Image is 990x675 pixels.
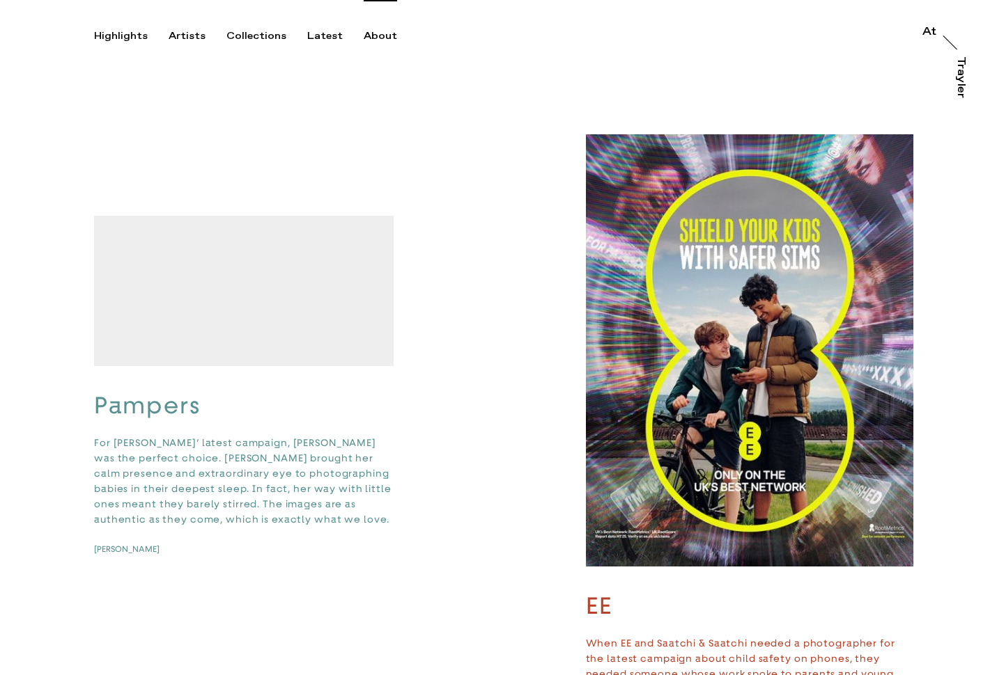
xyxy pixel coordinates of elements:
button: Latest [307,30,364,42]
h3: EE [586,591,913,621]
span: [PERSON_NAME] [94,544,160,554]
button: Highlights [94,30,169,42]
a: At [922,26,936,40]
div: Latest [307,30,343,42]
div: Collections [226,30,286,42]
button: About [364,30,418,42]
div: Trayler [955,56,966,98]
div: Highlights [94,30,148,42]
button: Artists [169,30,226,42]
p: For [PERSON_NAME]’ latest campaign, [PERSON_NAME] was the perfect choice. [PERSON_NAME] brought h... [94,435,394,527]
h3: Pampers [94,391,394,420]
div: Artists [169,30,206,42]
a: [PERSON_NAME] [94,543,183,555]
button: PampersFor [PERSON_NAME]’ latest campaign, [PERSON_NAME] was the perfect choice. [PERSON_NAME] br... [94,216,394,554]
button: Collections [226,30,307,42]
a: Trayler [952,56,966,113]
div: About [364,30,397,42]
